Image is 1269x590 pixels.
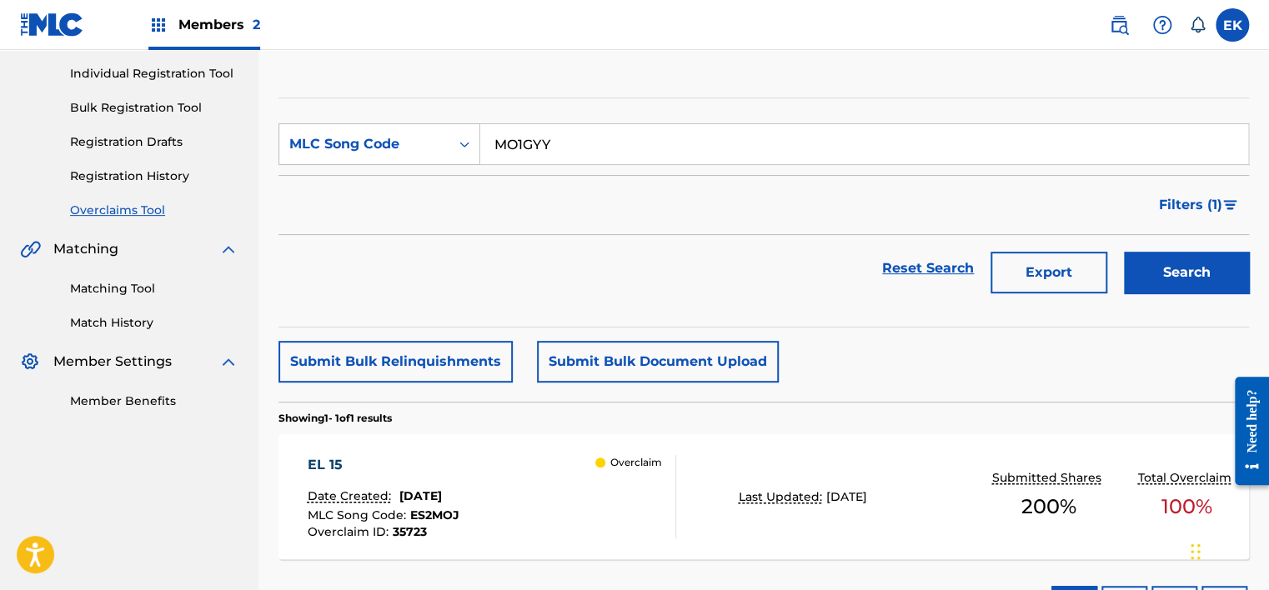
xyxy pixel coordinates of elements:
img: help [1152,15,1172,35]
div: Drag [1191,527,1201,577]
iframe: Resource Center [1222,364,1269,498]
button: Search [1124,252,1249,293]
p: Submitted Shares [991,469,1105,487]
a: Public Search [1102,8,1136,42]
button: Filters (1) [1149,184,1249,226]
p: Total Overclaim [1138,469,1236,487]
img: MLC Logo [20,12,84,37]
span: Overclaim ID : [308,524,393,539]
span: 35723 [393,524,427,539]
a: Individual Registration Tool [70,65,238,82]
div: Notifications [1189,17,1206,33]
a: Member Benefits [70,392,238,410]
div: User Menu [1216,8,1249,42]
span: Matching [53,239,118,259]
div: Help [1146,8,1179,42]
a: Bulk Registration Tool [70,99,238,117]
p: Overclaim [610,455,662,470]
iframe: Chat Widget [1186,510,1269,590]
button: Submit Bulk Relinquishments [278,341,513,382]
img: search [1109,15,1129,35]
a: Overclaims Tool [70,202,238,219]
img: expand [218,239,238,259]
img: Matching [20,239,41,259]
p: Last Updated: [739,488,826,506]
span: Member Settings [53,352,172,372]
span: 100 % [1161,492,1212,522]
span: Filters ( 1 ) [1159,195,1222,215]
button: Export [991,252,1107,293]
form: Search Form [278,123,1249,302]
img: filter [1223,200,1237,210]
span: 200 % [1021,492,1076,522]
a: EL 15Date Created:[DATE]MLC Song Code:ES2MOJOverclaim ID:35723 OverclaimLast Updated:[DATE]Submit... [278,434,1249,559]
a: Registration History [70,167,238,185]
a: Match History [70,314,238,332]
p: Date Created: [308,487,395,505]
p: Showing 1 - 1 of 1 results [278,411,392,426]
span: [DATE] [826,489,867,504]
span: Members [178,15,260,34]
img: Member Settings [20,352,40,372]
button: Submit Bulk Document Upload [537,341,779,382]
span: 2 [253,17,260,32]
a: Reset Search [874,250,982,287]
div: EL 15 [308,455,459,475]
span: MLC Song Code : [308,507,410,522]
span: [DATE] [399,488,442,503]
div: MLC Song Code [289,134,439,154]
img: expand [218,352,238,372]
a: Matching Tool [70,280,238,297]
span: ES2MOJ [410,507,459,522]
img: Top Rightsholders [148,15,168,35]
a: Registration Drafts [70,133,238,151]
